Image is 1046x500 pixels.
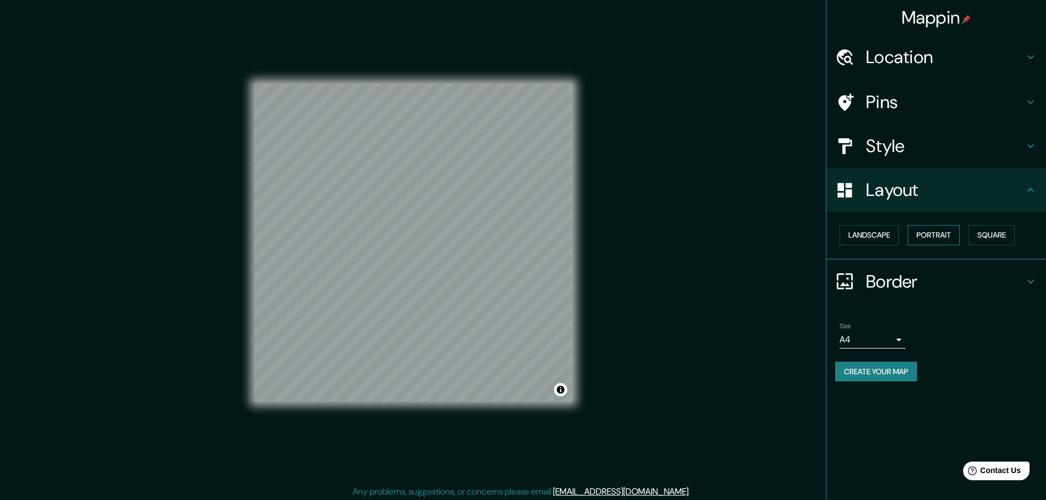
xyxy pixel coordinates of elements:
h4: Layout [866,179,1024,201]
button: Create your map [835,362,917,382]
h4: Border [866,271,1024,293]
a: [EMAIL_ADDRESS][DOMAIN_NAME] [553,486,689,497]
div: . [690,485,692,498]
button: Landscape [840,225,899,245]
div: Border [826,260,1046,304]
iframe: Help widget launcher [948,457,1034,488]
div: . [692,485,694,498]
div: Pins [826,80,1046,124]
button: Square [969,225,1015,245]
canvas: Map [254,83,573,402]
h4: Mappin [902,7,971,29]
img: pin-icon.png [962,15,971,24]
div: Location [826,35,1046,79]
p: Any problems, suggestions, or concerns please email . [353,485,690,498]
div: Style [826,124,1046,168]
button: Portrait [908,225,960,245]
h4: Style [866,135,1024,157]
h4: Location [866,46,1024,68]
h4: Pins [866,91,1024,113]
div: Layout [826,168,1046,212]
button: Toggle attribution [554,383,567,396]
div: A4 [840,331,905,349]
label: Size [840,321,851,330]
